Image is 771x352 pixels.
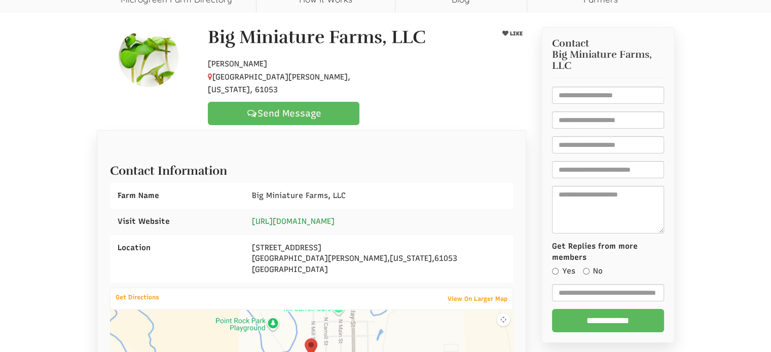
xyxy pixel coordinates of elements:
div: , , [GEOGRAPHIC_DATA] [244,235,513,283]
a: Get Directions [111,291,164,303]
a: Send Message [208,102,359,125]
a: [URL][DOMAIN_NAME] [252,217,335,226]
label: No [583,266,603,277]
h1: Big Miniature Farms, LLC [208,27,426,48]
span: [STREET_ADDRESS] [252,243,321,252]
ul: Profile Tabs [97,130,527,131]
span: [GEOGRAPHIC_DATA][PERSON_NAME] [252,254,387,263]
h2: Contact Information [110,159,513,177]
span: LIKE [508,30,523,37]
a: View On Larger Map [443,292,512,306]
span: Big Miniature Farms, LLC [252,191,346,200]
h3: Contact [552,38,664,71]
input: Yes [552,268,559,275]
div: Farm Name [110,183,244,209]
div: Location [110,235,244,261]
label: Yes [552,266,575,277]
span: 61053 [434,254,457,263]
span: [PERSON_NAME] [208,59,267,68]
button: Map camera controls [497,313,510,326]
span: [US_STATE] [390,254,432,263]
span: [GEOGRAPHIC_DATA][PERSON_NAME], [US_STATE], 61053 [208,72,350,95]
input: No [583,268,590,275]
button: LIKE [499,27,526,40]
div: Visit Website [110,209,244,234]
span: Big Miniature Farms, LLC [552,49,664,71]
label: Get Replies from more members [552,241,664,263]
img: Contact Big Miniature Farms, LLC [119,27,178,87]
